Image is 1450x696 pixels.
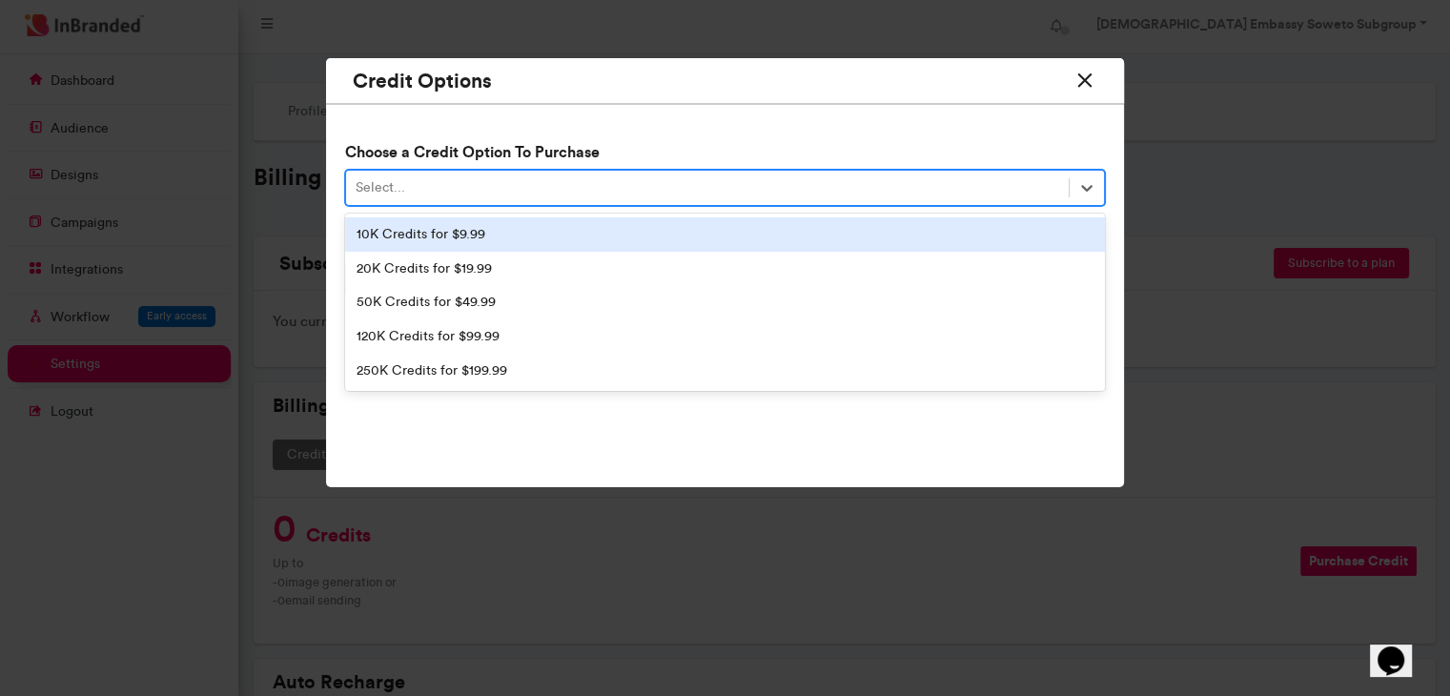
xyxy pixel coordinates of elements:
div: 50K Credits for $49.99 [345,285,1105,319]
div: 250K Credits for $199.99 [345,354,1105,388]
div: Select... [356,178,405,197]
div: 20K Credits for $19.99 [345,252,1105,286]
div: 120K Credits for $99.99 [345,319,1105,354]
label: Choose a Credit Option To Purchase [345,141,600,162]
iframe: chat widget [1370,620,1431,677]
div: 10K Credits for $9.99 [345,217,1105,252]
h4: Credit Options [353,69,492,92]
